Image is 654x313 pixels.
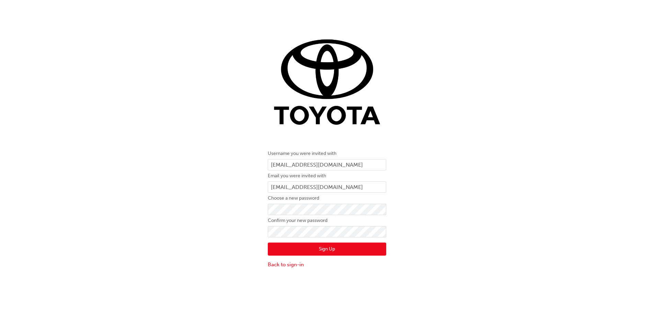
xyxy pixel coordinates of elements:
[268,21,386,139] img: tt
[268,159,386,171] input: Username
[268,172,386,180] label: Email you were invited with
[268,261,386,269] a: Back to sign-in
[268,194,386,202] label: Choose a new password
[268,216,386,225] label: Confirm your new password
[268,243,386,256] button: Sign Up
[268,149,386,158] label: Username you were invited with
